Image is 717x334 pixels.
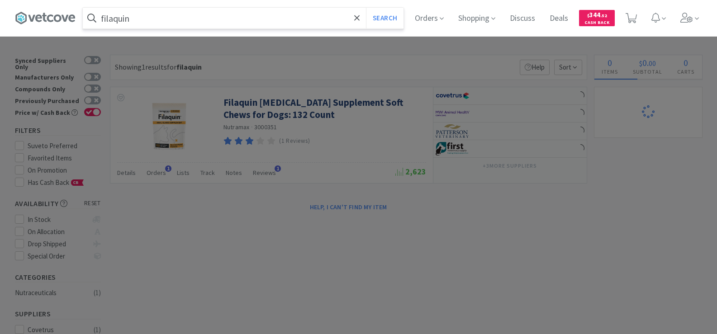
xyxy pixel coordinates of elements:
span: . 52 [600,13,607,19]
button: Search [366,8,404,28]
span: Cash Back [584,20,609,26]
a: Deals [546,14,572,23]
input: Search by item, sku, manufacturer, ingredient, size... [83,8,404,28]
span: 344 [587,10,607,19]
a: $344.52Cash Back [579,6,615,30]
span: $ [587,13,589,19]
a: Discuss [506,14,539,23]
